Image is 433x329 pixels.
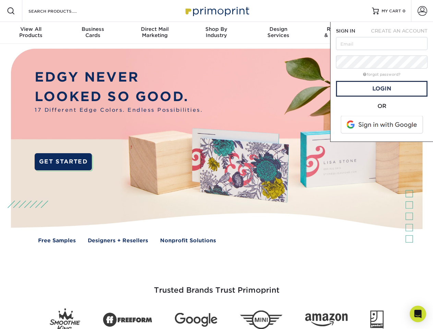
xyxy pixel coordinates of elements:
div: & Templates [309,26,371,38]
img: Google [175,313,217,327]
div: Cards [62,26,123,38]
div: OR [336,102,428,110]
input: Email [336,37,428,50]
img: Goodwill [370,310,384,329]
a: Nonprofit Solutions [160,237,216,245]
a: Free Samples [38,237,76,245]
a: Shop ByIndustry [185,22,247,44]
span: 17 Different Edge Colors. Endless Possibilities. [35,106,203,114]
span: Direct Mail [124,26,185,32]
input: SEARCH PRODUCTS..... [28,7,95,15]
h3: Trusted Brands Trust Primoprint [16,269,417,303]
a: BusinessCards [62,22,123,44]
span: Resources [309,26,371,32]
span: CREATE AN ACCOUNT [371,28,428,34]
span: Design [248,26,309,32]
span: 0 [402,9,406,13]
span: SIGN IN [336,28,355,34]
p: LOOKED SO GOOD. [35,87,203,107]
a: Designers + Resellers [88,237,148,245]
img: Primoprint [182,3,251,18]
span: MY CART [382,8,401,14]
a: GET STARTED [35,153,92,170]
div: Industry [185,26,247,38]
iframe: Google Customer Reviews [2,308,58,327]
span: Shop By [185,26,247,32]
a: Resources& Templates [309,22,371,44]
p: EDGY NEVER [35,68,203,87]
a: Login [336,81,428,97]
div: Services [248,26,309,38]
a: DesignServices [248,22,309,44]
div: Marketing [124,26,185,38]
img: Amazon [305,314,348,327]
div: Open Intercom Messenger [410,306,426,322]
a: forgot password? [363,72,400,77]
span: Business [62,26,123,32]
a: Direct MailMarketing [124,22,185,44]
